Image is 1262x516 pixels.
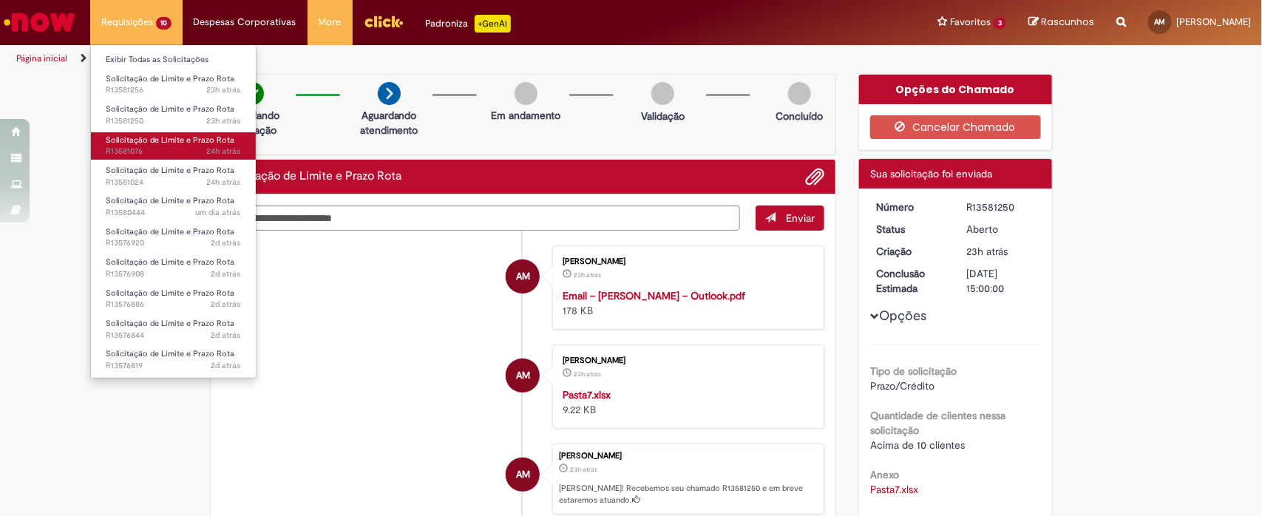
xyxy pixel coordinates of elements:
[570,465,597,474] time: 30/09/2025 12:28:33
[563,257,809,266] div: [PERSON_NAME]
[563,289,745,302] a: Email – [PERSON_NAME] – Outlook.pdf
[563,387,809,417] div: 9.22 KB
[106,115,241,127] span: R13581250
[211,330,241,341] span: 2d atrás
[378,82,401,105] img: arrow-next.png
[559,452,816,461] div: [PERSON_NAME]
[865,266,956,296] dt: Conclusão Estimada
[211,237,241,248] time: 29/09/2025 13:39:47
[91,52,256,68] a: Exibir Todas as Solicitações
[106,257,234,268] span: Solicitação de Limite e Prazo Rota
[211,360,241,371] span: 2d atrás
[574,271,601,279] time: 30/09/2025 12:28:26
[211,237,241,248] span: 2d atrás
[870,379,934,393] span: Prazo/Crédito
[196,207,241,218] time: 30/09/2025 10:25:12
[574,370,601,378] time: 30/09/2025 12:28:00
[207,177,241,188] span: 24h atrás
[364,10,404,33] img: click_logo_yellow_360x200.png
[859,75,1052,104] div: Opções do Chamado
[506,259,540,293] div: Ana Beatriz Oliveira Martins
[16,52,67,64] a: Página inicial
[491,108,560,123] p: Em andamento
[865,200,956,214] dt: Número
[91,285,256,313] a: Aberto R13576886 : Solicitação de Limite e Prazo Rota
[570,465,597,474] span: 23h atrás
[870,364,957,378] b: Tipo de solicitação
[967,245,1008,258] span: 23h atrás
[207,177,241,188] time: 30/09/2025 11:45:56
[967,245,1008,258] time: 30/09/2025 12:28:33
[222,206,741,231] textarea: Digite sua mensagem aqui...
[563,388,611,401] strong: Pasta7.xlsx
[805,167,824,186] button: Adicionar anexos
[870,167,992,180] span: Sua solicitação foi enviada
[106,135,234,146] span: Solicitação de Limite e Prazo Rota
[967,222,1036,237] div: Aberto
[106,146,241,157] span: R13581076
[870,115,1041,139] button: Cancelar Chamado
[641,109,685,123] p: Validação
[207,146,241,157] time: 30/09/2025 11:54:14
[106,73,234,84] span: Solicitação de Limite e Prazo Rota
[222,170,402,183] h2: Solicitação de Limite e Prazo Rota Histórico de tíquete
[91,224,256,251] a: Aberto R13576920 : Solicitação de Limite e Prazo Rota
[563,288,809,318] div: 178 KB
[106,207,241,219] span: R13580444
[516,259,530,294] span: AM
[865,222,956,237] dt: Status
[207,84,241,95] span: 23h atrás
[516,457,530,492] span: AM
[1155,17,1166,27] span: AM
[207,84,241,95] time: 30/09/2025 12:29:47
[11,45,830,72] ul: Trilhas de página
[574,271,601,279] span: 23h atrás
[194,15,296,30] span: Despesas Corporativas
[207,115,241,126] span: 23h atrás
[106,360,241,372] span: R13576819
[870,438,965,452] span: Acima de 10 clientes
[196,207,241,218] span: um dia atrás
[516,358,530,393] span: AM
[994,17,1006,30] span: 3
[207,146,241,157] span: 24h atrás
[865,244,956,259] dt: Criação
[475,15,511,33] p: +GenAi
[1176,16,1251,28] span: [PERSON_NAME]
[776,109,823,123] p: Concluído
[106,268,241,280] span: R13576908
[786,211,815,225] span: Enviar
[870,468,899,481] b: Anexo
[1028,16,1094,30] a: Rascunhos
[106,237,241,249] span: R13576920
[91,193,256,220] a: Aberto R13580444 : Solicitação de Limite e Prazo Rota
[91,316,256,343] a: Aberto R13576844 : Solicitação de Limite e Prazo Rota
[563,356,809,365] div: [PERSON_NAME]
[90,44,257,378] ul: Requisições
[106,348,234,359] span: Solicitação de Limite e Prazo Rota
[967,266,1036,296] div: [DATE] 15:00:00
[506,359,540,393] div: Ana Beatriz Oliveira Martins
[91,101,256,129] a: Aberto R13581250 : Solicitação de Limite e Prazo Rota
[106,226,234,237] span: Solicitação de Limite e Prazo Rota
[91,346,256,373] a: Aberto R13576819 : Solicitação de Limite e Prazo Rota
[106,84,241,96] span: R13581256
[756,206,824,231] button: Enviar
[651,82,674,105] img: img-circle-grey.png
[222,444,825,515] li: Ana Beatriz Oliveira Martins
[106,165,234,176] span: Solicitação de Limite e Prazo Rota
[91,71,256,98] a: Aberto R13581256 : Solicitação de Limite e Prazo Rota
[1,7,78,37] img: ServiceNow
[967,244,1036,259] div: 30/09/2025 12:28:33
[211,268,241,279] time: 29/09/2025 13:38:26
[319,15,342,30] span: More
[870,483,918,496] a: Download de Pasta7.xlsx
[106,103,234,115] span: Solicitação de Limite e Prazo Rota
[967,200,1036,214] div: R13581250
[106,299,241,310] span: R13576886
[788,82,811,105] img: img-circle-grey.png
[106,288,234,299] span: Solicitação de Limite e Prazo Rota
[106,318,234,329] span: Solicitação de Limite e Prazo Rota
[426,15,511,33] div: Padroniza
